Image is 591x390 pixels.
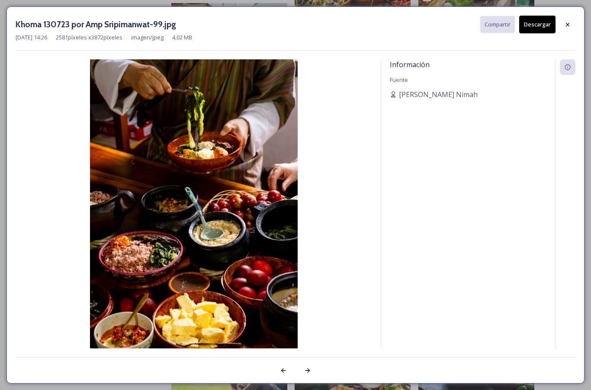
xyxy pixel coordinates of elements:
font: píxeles [103,33,122,41]
font: Información [390,60,430,69]
font: Compartir [485,20,511,28]
font: píxeles x [68,33,91,41]
font: Khoma 130723 por Amp Sripimanwat-99.jpg [16,19,176,29]
font: [DATE] 14:26 [16,33,47,41]
font: imagen/jpeg [131,33,164,41]
font: Fuente [390,76,408,84]
font: 2581 [56,33,68,41]
button: Compartir [480,16,515,33]
font: [PERSON_NAME] Nimah [399,90,478,99]
button: Descargar [519,16,556,33]
img: Khoma%20130723%20by%20Amp%20Sripimanwat-99.jpg [16,59,372,371]
font: Descargar [524,20,551,28]
font: 3872 [91,33,103,41]
font: 4,02 MB [172,33,192,41]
